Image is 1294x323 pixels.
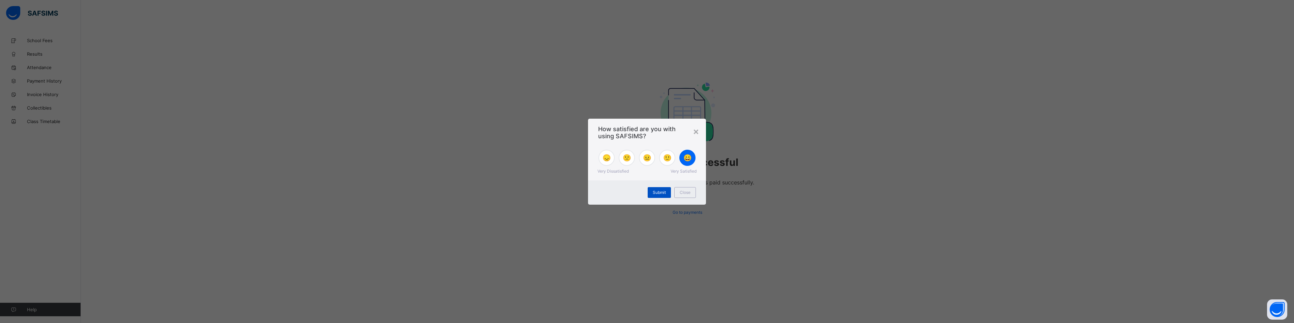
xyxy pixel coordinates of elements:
div: × [693,125,699,137]
span: 😄 [683,154,692,162]
button: Open asap [1267,299,1287,320]
span: 🙁 [623,154,631,162]
span: 😞 [603,154,611,162]
span: Very Satisfied [671,169,697,174]
span: 🙂 [663,154,672,162]
span: Very Dissatisfied [597,169,629,174]
span: Close [680,190,690,195]
span: 😐 [643,154,651,162]
span: Submit [653,190,666,195]
span: How satisfied are you with using SAFSIMS? [598,125,696,140]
